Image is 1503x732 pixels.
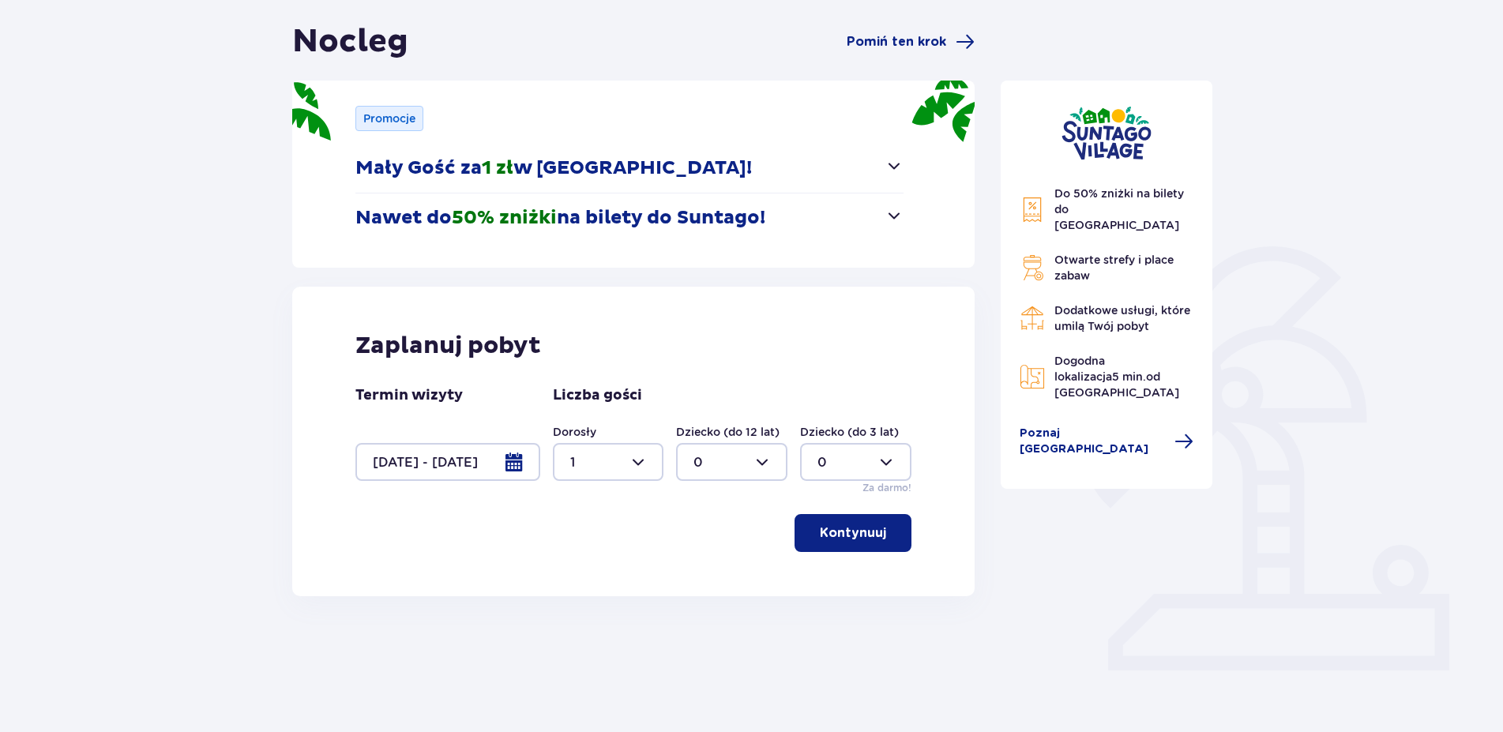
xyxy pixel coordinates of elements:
[847,32,975,51] a: Pomiń ten krok
[820,524,886,542] p: Kontynuuj
[553,424,596,440] label: Dorosły
[553,386,642,405] p: Liczba gości
[800,424,899,440] label: Dziecko (do 3 lat)
[355,206,765,230] p: Nawet do na bilety do Suntago!
[482,156,513,180] span: 1 zł
[676,424,780,440] label: Dziecko (do 12 lat)
[292,22,408,62] h1: Nocleg
[1054,304,1190,332] span: Dodatkowe usługi, które umilą Twój pobyt
[355,144,904,193] button: Mały Gość za1 złw [GEOGRAPHIC_DATA]!
[847,33,946,51] span: Pomiń ten krok
[1020,426,1193,457] a: Poznaj [GEOGRAPHIC_DATA]
[1020,197,1045,223] img: Discount Icon
[1020,255,1045,280] img: Grill Icon
[1020,306,1045,331] img: Restaurant Icon
[1054,187,1184,231] span: Do 50% zniżki na bilety do [GEOGRAPHIC_DATA]
[452,206,557,230] span: 50% zniżki
[363,111,415,126] p: Promocje
[1020,426,1165,457] span: Poznaj [GEOGRAPHIC_DATA]
[355,386,463,405] p: Termin wizyty
[1061,106,1152,160] img: Suntago Village
[1054,253,1174,282] span: Otwarte strefy i place zabaw
[355,193,904,242] button: Nawet do50% zniżkina bilety do Suntago!
[1054,355,1179,399] span: Dogodna lokalizacja od [GEOGRAPHIC_DATA]
[795,514,911,552] button: Kontynuuj
[862,481,911,495] p: Za darmo!
[355,156,752,180] p: Mały Gość za w [GEOGRAPHIC_DATA]!
[355,331,541,361] p: Zaplanuj pobyt
[1112,370,1146,383] span: 5 min.
[1020,364,1045,389] img: Map Icon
